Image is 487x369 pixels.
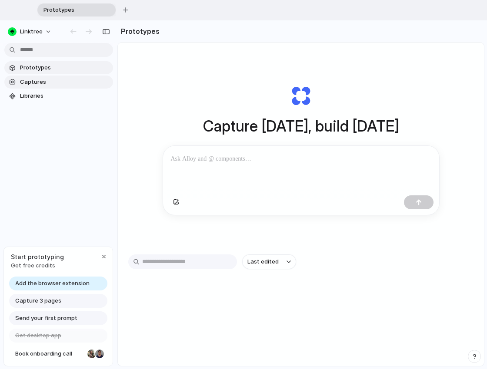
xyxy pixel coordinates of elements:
span: Capture 3 pages [15,297,61,305]
span: Prototypes [20,63,110,72]
a: Add the browser extension [9,277,107,290]
h2: Prototypes [117,26,160,36]
span: Last edited [247,257,279,266]
button: Last edited [242,254,296,269]
h1: Capture [DATE], build [DATE] [203,115,399,138]
a: Book onboarding call [9,347,107,361]
span: Add the browser extension [15,279,90,288]
span: Start prototyping [11,252,64,261]
span: Send your first prompt [15,314,77,323]
div: Prototypes [37,3,116,16]
span: Captures [20,78,110,86]
div: Nicole Kubica [87,349,97,359]
span: Get free credits [11,261,64,270]
button: Linktree [4,25,56,39]
span: Prototypes [40,6,102,14]
span: Get desktop app [15,331,61,340]
span: Libraries [20,92,110,100]
a: Libraries [4,89,113,102]
div: Christian Iacullo [94,349,105,359]
span: Linktree [20,27,43,36]
span: Book onboarding call [15,349,84,358]
a: Prototypes [4,61,113,74]
a: Captures [4,76,113,89]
